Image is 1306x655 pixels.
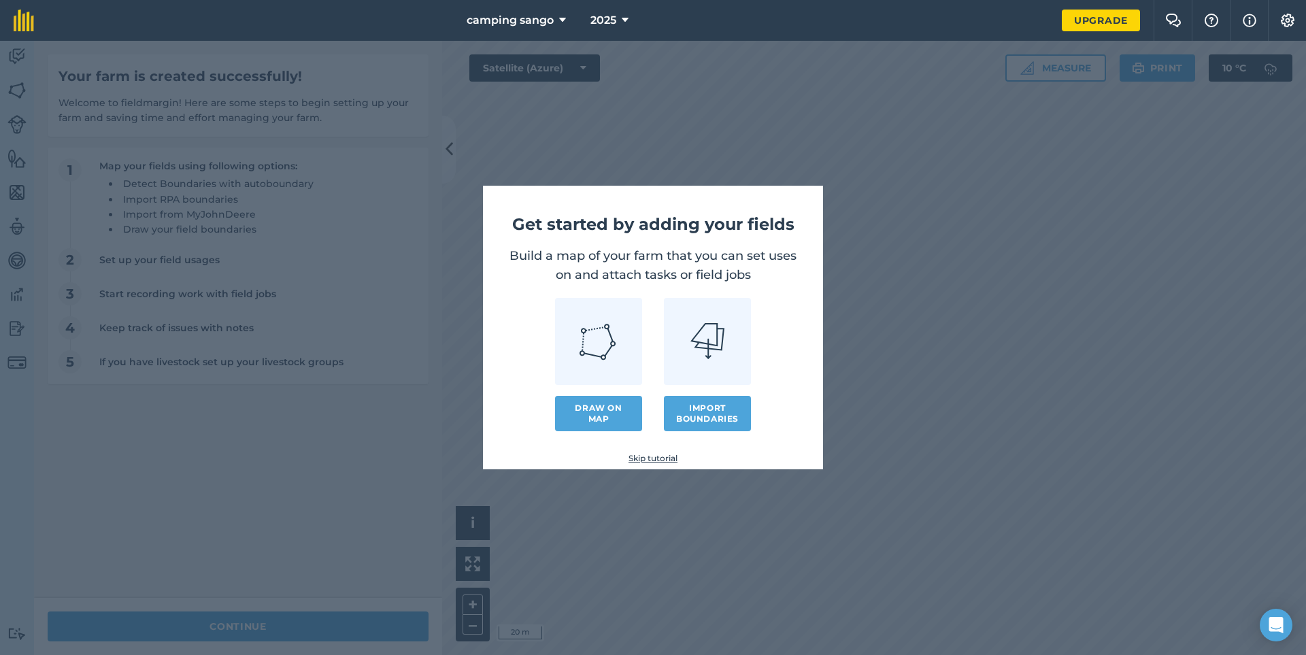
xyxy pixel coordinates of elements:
h1: Get started by adding your fields [505,214,801,235]
span: camping sango [467,12,554,29]
img: A cog icon [1279,14,1296,27]
a: Skip tutorial [505,453,801,464]
a: Draw on map [555,396,642,431]
img: svg+xml;base64,PHN2ZyB4bWxucz0iaHR0cDovL3d3dy53My5vcmcvMjAwMC9zdmciIHdpZHRoPSIxNyIgaGVpZ2h0PSIxNy... [1243,12,1256,29]
span: 2025 [590,12,616,29]
img: A question mark icon [1203,14,1220,27]
img: fieldmargin Logo [14,10,34,31]
img: Two speech bubbles overlapping with the left bubble in the forefront [1165,14,1182,27]
p: Build a map of your farm that you can set uses on and attach tasks or field jobs [505,246,801,284]
a: Upgrade [1062,10,1140,31]
div: Open Intercom Messenger [1260,609,1292,641]
button: Import boundaries [664,396,751,431]
img: Import icon [690,323,724,358]
img: Draw icon [579,322,618,361]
